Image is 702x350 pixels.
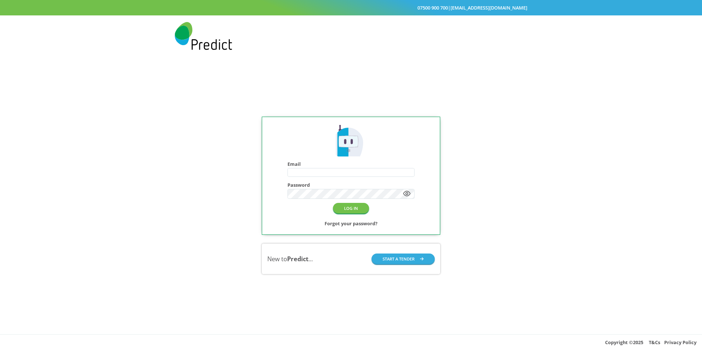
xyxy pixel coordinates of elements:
img: Predict Mobile [175,22,232,50]
a: [EMAIL_ADDRESS][DOMAIN_NAME] [450,4,527,11]
b: Predict [287,255,308,263]
a: 07500 900 700 [417,4,448,11]
div: | [175,3,527,12]
a: Forgot your password? [325,219,377,228]
div: New to ... [267,255,313,263]
a: T&Cs [649,339,660,346]
img: Predict Mobile [333,124,368,158]
h4: Email [287,161,415,167]
h4: Password [287,182,415,188]
button: LOG IN [333,203,369,214]
button: START A TENDER [372,254,435,264]
a: Privacy Policy [664,339,696,346]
